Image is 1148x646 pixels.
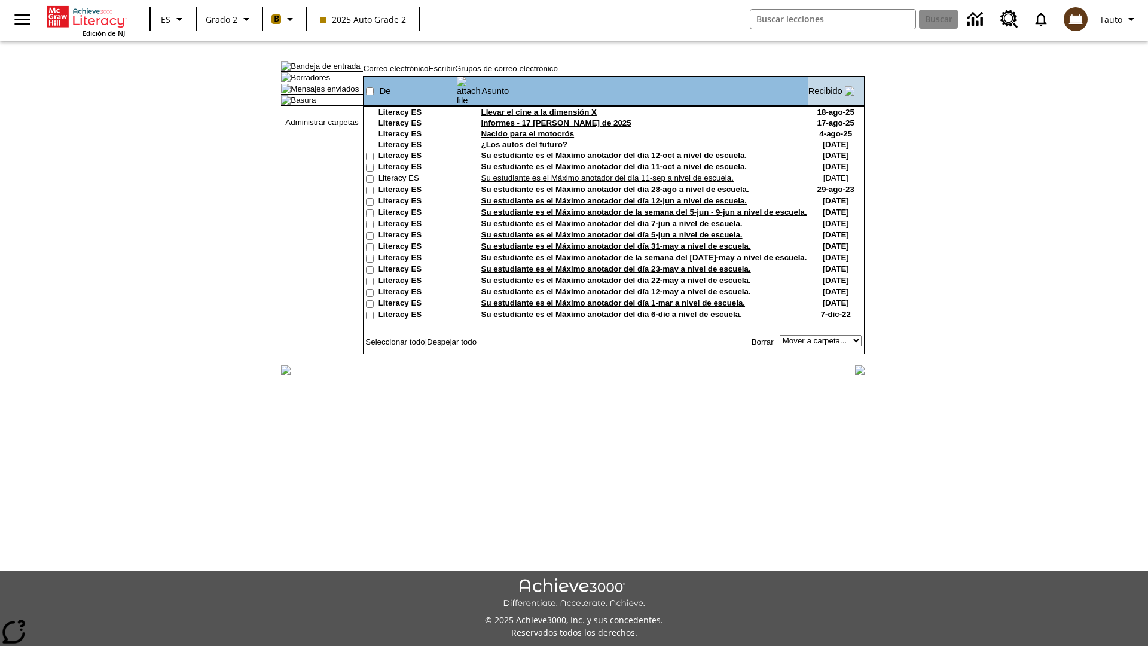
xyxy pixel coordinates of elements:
[481,118,631,127] a: Informes - 17 [PERSON_NAME] de 2025
[481,253,807,262] a: Su estudiante es el Máximo anotador de la semana del [DATE]-may a nivel de escuela.
[481,173,734,182] a: Su estudiante es el Máximo anotador del día 11-sep a nivel de escuela.
[823,173,848,182] nobr: [DATE]
[378,151,456,162] td: Literacy ES
[281,95,291,105] img: folder_icon.gif
[481,230,743,239] a: Su estudiante es el Máximo anotador del día 5-jun a nivel de escuela.
[481,208,807,217] a: Su estudiante es el Máximo anotador de la semana del 5-jun - 9-jun a nivel de escuela.
[750,10,915,29] input: Buscar campo
[823,242,849,251] nobr: [DATE]
[481,310,742,319] a: Su estudiante es el Máximo anotador del día 6-dic a nivel de escuela.
[161,13,170,26] span: ES
[817,108,854,117] nobr: 18-ago-25
[823,230,849,239] nobr: [DATE]
[274,11,279,26] span: B
[817,185,854,194] nobr: 29-ago-23
[823,253,849,262] nobr: [DATE]
[823,140,849,149] nobr: [DATE]
[154,8,193,30] button: Lenguaje: ES, Selecciona un idioma
[457,77,481,105] img: attach file
[378,185,456,196] td: Literacy ES
[285,118,358,127] a: Administrar carpetas
[455,64,558,73] a: Grupos de correo electrónico
[378,298,456,310] td: Literacy ES
[823,264,849,273] nobr: [DATE]
[281,61,291,71] img: folder_icon_pick.gif
[291,96,316,105] a: Basura
[819,129,852,138] nobr: 4-ago-25
[281,72,291,82] img: folder_icon.gif
[481,162,747,171] a: Su estudiante es el Máximo anotador del día 11-oct a nivel de escuela.
[378,253,456,264] td: Literacy ES
[817,118,854,127] nobr: 17-ago-25
[378,230,456,242] td: Literacy ES
[482,86,509,96] a: Asunto
[823,276,849,285] nobr: [DATE]
[823,208,849,217] nobr: [DATE]
[481,298,745,307] a: Su estudiante es el Máximo anotador del día 1-mar a nivel de escuela.
[83,29,125,38] span: Edición de NJ
[855,365,865,375] img: table_footer_right.gif
[206,13,237,26] span: Grado 2
[429,64,455,73] a: Escribir
[291,84,359,93] a: Mensajes enviados
[378,118,456,129] td: Literacy ES
[481,151,747,160] a: Su estudiante es el Máximo anotador del día 12-oct a nivel de escuela.
[481,276,751,285] a: Su estudiante es el Máximo anotador del día 22-may a nivel de escuela.
[364,335,509,348] td: |
[378,276,456,287] td: Literacy ES
[281,84,291,93] img: folder_icon.gif
[1064,7,1088,31] img: avatar image
[503,578,645,609] img: Achieve3000 Differentiate Accelerate Achieve
[378,140,456,151] td: Literacy ES
[481,108,597,117] a: Llevar el cine a la dimensión X
[1100,13,1122,26] span: Tauto
[380,86,391,96] a: De
[201,8,258,30] button: Grado: Grado 2, Elige un grado
[823,162,849,171] nobr: [DATE]
[1025,4,1057,35] a: Notificaciones
[291,73,330,82] a: Borradores
[481,219,743,228] a: Su estudiante es el Máximo anotador del día 7-jun a nivel de escuela.
[378,196,456,208] td: Literacy ES
[1095,8,1143,30] button: Perfil/Configuración
[960,3,993,36] a: Centro de información
[481,196,747,205] a: Su estudiante es el Máximo anotador del día 12-jun a nivel de escuela.
[47,4,125,38] div: Portada
[378,173,456,185] td: Literacy ES
[808,86,842,96] a: Recibido
[823,151,849,160] nobr: [DATE]
[845,86,854,96] img: arrow_down.gif
[378,242,456,253] td: Literacy ES
[1057,4,1095,35] button: Escoja un nuevo avatar
[320,13,406,26] span: 2025 Auto Grade 2
[821,310,851,319] nobr: 7-dic-22
[481,287,751,296] a: Su estudiante es el Máximo anotador del día 12-may a nivel de escuela.
[378,208,456,219] td: Literacy ES
[427,337,477,346] a: Despejar todo
[267,8,302,30] button: Boost El color de la clase es anaranjado claro. Cambiar el color de la clase.
[823,196,849,205] nobr: [DATE]
[378,129,456,140] td: Literacy ES
[5,2,40,37] button: Abrir el menú lateral
[378,162,456,173] td: Literacy ES
[364,64,429,73] a: Correo electrónico
[481,242,751,251] a: Su estudiante es el Máximo anotador del día 31-may a nivel de escuela.
[481,264,751,273] a: Su estudiante es el Máximo anotador del día 23-may a nivel de escuela.
[823,298,849,307] nobr: [DATE]
[378,310,456,321] td: Literacy ES
[378,264,456,276] td: Literacy ES
[823,219,849,228] nobr: [DATE]
[378,108,456,118] td: Literacy ES
[363,354,865,355] img: black_spacer.gif
[291,62,360,71] a: Bandeja de entrada
[481,185,749,194] a: Su estudiante es el Máximo anotador del día 28-ago a nivel de escuela.
[281,365,291,375] img: table_footer_left.gif
[993,3,1025,35] a: Centro de recursos, Se abrirá en una pestaña nueva.
[823,287,849,296] nobr: [DATE]
[378,219,456,230] td: Literacy ES
[752,337,774,346] a: Borrar
[378,287,456,298] td: Literacy ES
[481,140,567,149] a: ¿Los autos del futuro?
[481,129,575,138] a: Nacido para el motocrós
[365,337,425,346] a: Seleccionar todo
